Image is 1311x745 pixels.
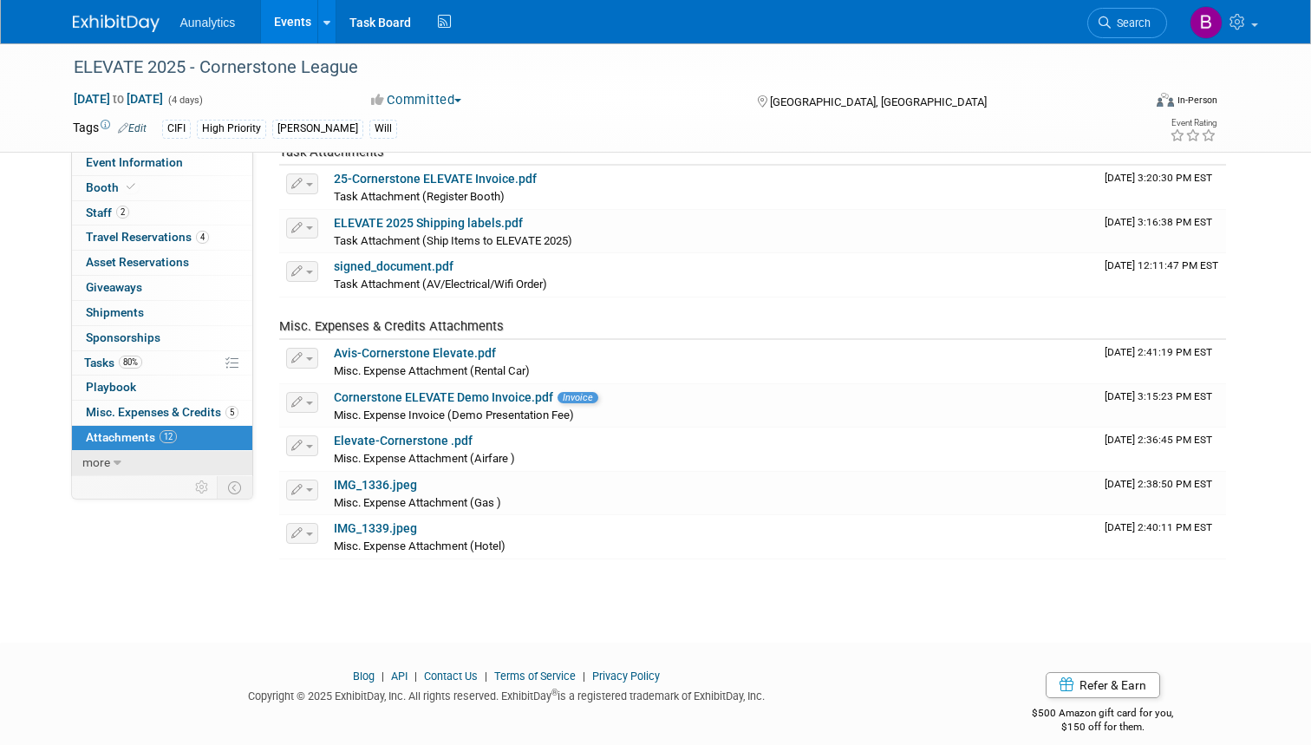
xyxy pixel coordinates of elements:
span: Upload Timestamp [1105,478,1212,490]
div: [PERSON_NAME] [272,120,363,138]
a: Sponsorships [72,326,252,350]
span: | [578,670,590,683]
td: Toggle Event Tabs [217,476,252,499]
a: Blog [353,670,375,683]
span: Misc. Expenses & Credits [86,405,238,419]
span: | [410,670,421,683]
span: 80% [119,356,142,369]
span: Misc. Expense Attachment (Gas ) [334,496,501,509]
span: Misc. Expense Attachment (Airfare ) [334,452,515,465]
span: more [82,455,110,469]
div: Event Rating [1170,119,1216,127]
a: Staff2 [72,201,252,225]
a: Avis-Cornerstone Elevate.pdf [334,346,496,360]
div: Copyright © 2025 ExhibitDay, Inc. All rights reserved. ExhibitDay is a registered trademark of Ex... [73,684,941,704]
a: 25-Cornerstone ELEVATE Invoice.pdf [334,172,537,186]
span: Giveaways [86,280,142,294]
td: Upload Timestamp [1098,428,1226,471]
a: Event Information [72,151,252,175]
span: Asset Reservations [86,255,189,269]
a: Asset Reservations [72,251,252,275]
span: | [377,670,388,683]
a: Elevate-Cornerstone .pdf [334,434,473,448]
div: In-Person [1177,94,1217,107]
a: IMG_1336.jpeg [334,478,417,492]
span: | [480,670,492,683]
div: Event Format [1048,90,1217,116]
a: Cornerstone ELEVATE Demo Invoice.pdf [334,390,553,404]
a: Refer & Earn [1046,672,1160,698]
span: Sponsorships [86,330,160,344]
span: Upload Timestamp [1105,259,1218,271]
td: Upload Timestamp [1098,384,1226,428]
img: Bobby Taylor [1190,6,1223,39]
a: Giveaways [72,276,252,300]
a: Contact Us [424,670,478,683]
span: Invoice [558,392,598,403]
a: signed_document.pdf [334,259,453,273]
a: Booth [72,176,252,200]
span: Tasks [84,356,142,369]
span: 4 [196,231,209,244]
span: Attachments [86,430,177,444]
span: to [110,92,127,106]
a: Terms of Service [494,670,576,683]
span: Upload Timestamp [1105,521,1212,533]
button: Committed [365,91,468,109]
td: Upload Timestamp [1098,340,1226,383]
span: Task Attachment (Register Booth) [334,190,505,203]
td: Upload Timestamp [1098,210,1226,253]
a: Attachments12 [72,426,252,450]
span: Upload Timestamp [1105,346,1212,358]
a: IMG_1339.jpeg [334,521,417,535]
span: Task Attachment (Ship Items to ELEVATE 2025) [334,234,572,247]
span: Misc. Expense Invoice (Demo Presentation Fee) [334,408,574,422]
td: Tags [73,119,147,139]
span: Task Attachments [279,144,384,160]
td: Upload Timestamp [1098,515,1226,559]
span: Misc. Expenses & Credits Attachments [279,318,504,334]
a: Tasks80% [72,351,252,376]
a: Privacy Policy [592,670,660,683]
span: 2 [116,206,129,219]
span: Upload Timestamp [1105,390,1212,402]
span: Task Attachment (AV/Electrical/Wifi Order) [334,278,547,291]
a: Edit [118,122,147,134]
span: Search [1111,16,1151,29]
span: Travel Reservations [86,230,209,244]
span: [DATE] [DATE] [73,91,164,107]
td: Upload Timestamp [1098,166,1226,209]
span: Upload Timestamp [1105,216,1212,228]
a: Travel Reservations4 [72,225,252,250]
td: Upload Timestamp [1098,472,1226,515]
span: Booth [86,180,139,194]
sup: ® [551,688,558,697]
img: Format-Inperson.png [1157,93,1174,107]
td: Personalize Event Tab Strip [187,476,218,499]
span: Misc. Expense Attachment (Rental Car) [334,364,530,377]
span: Upload Timestamp [1105,172,1212,184]
span: Misc. Expense Attachment (Hotel) [334,539,505,552]
i: Booth reservation complete [127,182,135,192]
span: Playbook [86,380,136,394]
span: (4 days) [166,95,203,106]
span: Shipments [86,305,144,319]
span: Event Information [86,155,183,169]
div: ELEVATE 2025 - Cornerstone League [68,52,1120,83]
span: [GEOGRAPHIC_DATA], [GEOGRAPHIC_DATA] [770,95,987,108]
span: Aunalytics [180,16,236,29]
a: Search [1087,8,1167,38]
span: Staff [86,206,129,219]
a: more [72,451,252,475]
a: API [391,670,408,683]
div: CIFI [162,120,191,138]
td: Upload Timestamp [1098,253,1226,297]
a: Misc. Expenses & Credits5 [72,401,252,425]
a: ELEVATE 2025 Shipping labels.pdf [334,216,523,230]
div: Will [369,120,397,138]
span: Upload Timestamp [1105,434,1212,446]
span: 5 [225,406,238,419]
a: Playbook [72,376,252,400]
span: 12 [160,430,177,443]
div: $150 off for them. [967,720,1239,735]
